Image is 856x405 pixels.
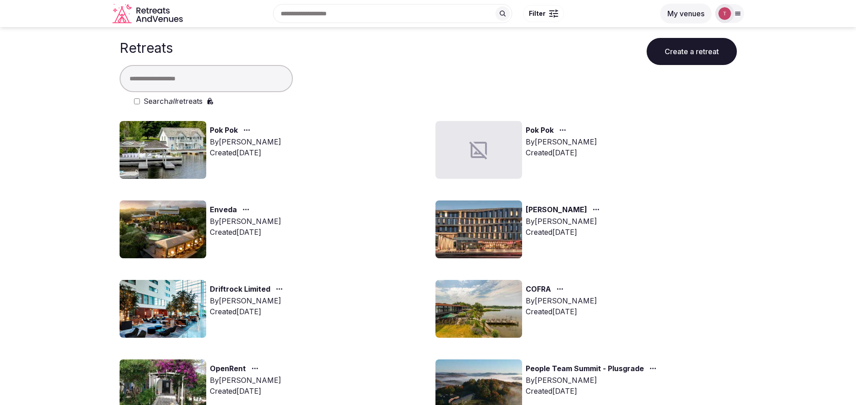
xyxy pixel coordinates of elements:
[526,363,644,375] a: People Team Summit - Plusgrade
[210,136,281,147] div: By [PERSON_NAME]
[210,204,237,216] a: Enveda
[526,295,597,306] div: By [PERSON_NAME]
[210,147,281,158] div: Created [DATE]
[112,4,185,24] svg: Retreats and Venues company logo
[112,4,185,24] a: Visit the homepage
[210,375,281,386] div: By [PERSON_NAME]
[523,5,564,22] button: Filter
[210,295,287,306] div: By [PERSON_NAME]
[210,125,238,136] a: Pok Pok
[210,306,287,317] div: Created [DATE]
[526,136,597,147] div: By [PERSON_NAME]
[120,121,206,179] img: Top retreat image for the retreat: Pok Pok
[526,216,603,227] div: By [PERSON_NAME]
[526,284,551,295] a: COFRA
[526,125,554,136] a: Pok Pok
[526,306,597,317] div: Created [DATE]
[660,9,712,18] a: My venues
[120,200,206,258] img: Top retreat image for the retreat: Enveda
[526,227,603,237] div: Created [DATE]
[526,375,660,386] div: By [PERSON_NAME]
[120,40,173,56] h1: Retreats
[143,96,203,107] label: Search retreats
[718,7,731,20] img: Thiago Martins
[210,284,270,295] a: Driftrock Limited
[435,280,522,338] img: Top retreat image for the retreat: COFRA
[210,363,246,375] a: OpenRent
[529,9,546,18] span: Filter
[526,204,587,216] a: [PERSON_NAME]
[210,216,281,227] div: By [PERSON_NAME]
[526,147,597,158] div: Created [DATE]
[526,386,660,396] div: Created [DATE]
[660,4,712,23] button: My venues
[120,280,206,338] img: Top retreat image for the retreat: Driftrock Limited
[168,97,176,106] em: all
[210,386,281,396] div: Created [DATE]
[435,200,522,258] img: Top retreat image for the retreat: Marit Lloyd
[647,38,737,65] button: Create a retreat
[210,227,281,237] div: Created [DATE]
